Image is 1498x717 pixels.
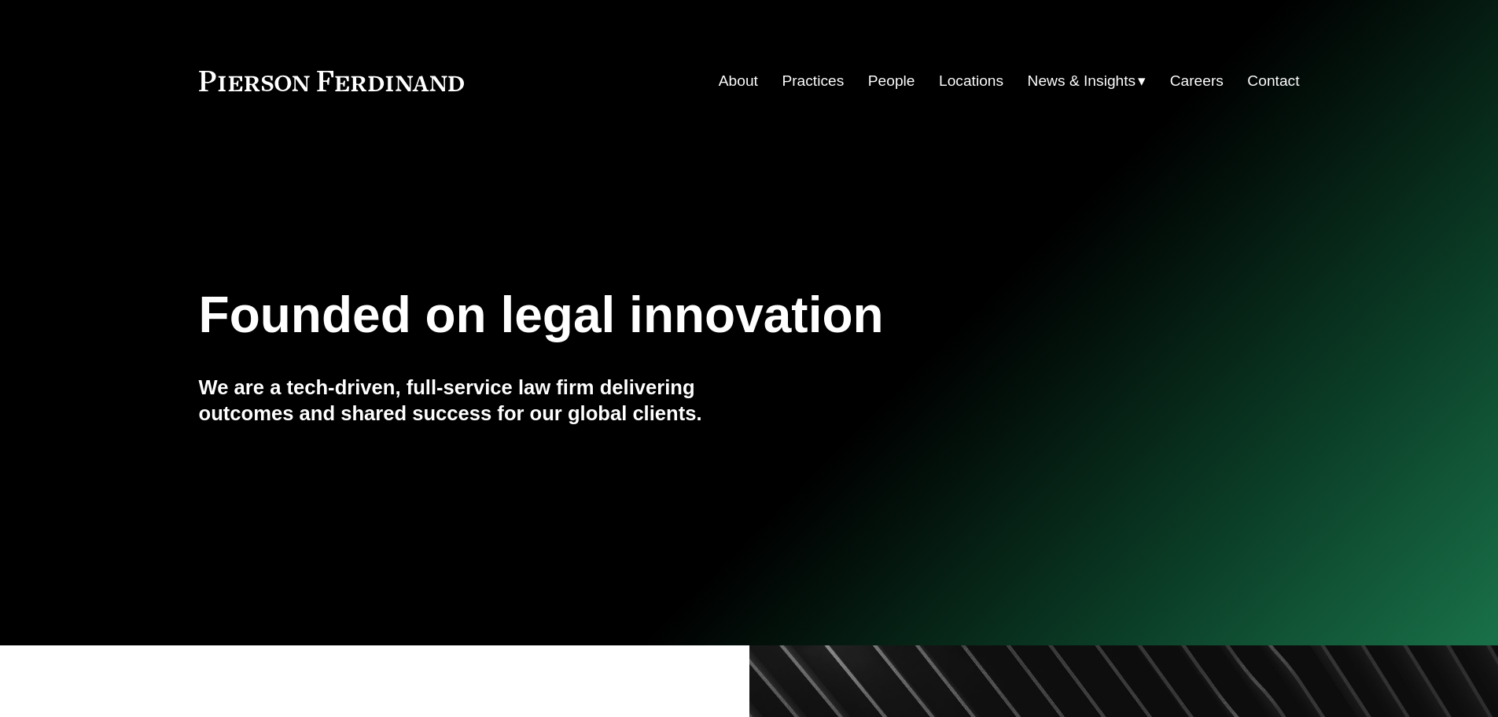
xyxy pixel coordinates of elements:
a: folder dropdown [1028,66,1147,96]
h1: Founded on legal innovation [199,286,1117,344]
a: Careers [1170,66,1224,96]
a: About [719,66,758,96]
a: People [868,66,915,96]
h4: We are a tech-driven, full-service law firm delivering outcomes and shared success for our global... [199,375,749,426]
a: Contact [1247,66,1299,96]
span: News & Insights [1028,68,1136,95]
a: Practices [782,66,844,96]
a: Locations [939,66,1003,96]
